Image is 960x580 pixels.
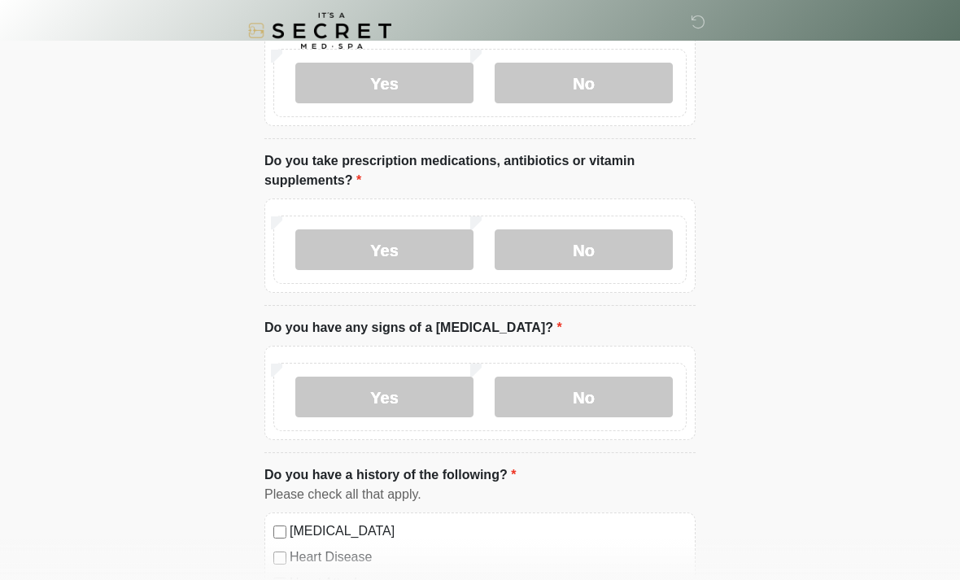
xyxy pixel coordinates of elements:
[264,318,562,338] label: Do you have any signs of a [MEDICAL_DATA]?
[495,377,673,417] label: No
[295,229,473,270] label: Yes
[295,63,473,103] label: Yes
[495,229,673,270] label: No
[264,485,696,504] div: Please check all that apply.
[295,377,473,417] label: Yes
[290,547,687,567] label: Heart Disease
[248,12,391,49] img: It's A Secret Med Spa Logo
[273,525,286,539] input: [MEDICAL_DATA]
[273,552,286,565] input: Heart Disease
[290,521,687,541] label: [MEDICAL_DATA]
[264,465,516,485] label: Do you have a history of the following?
[264,151,696,190] label: Do you take prescription medications, antibiotics or vitamin supplements?
[495,63,673,103] label: No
